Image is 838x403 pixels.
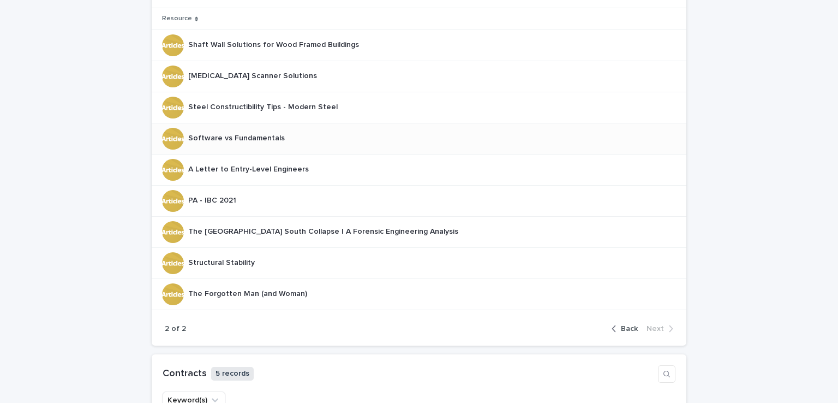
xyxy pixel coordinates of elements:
[188,100,340,112] p: Steel Constructibility Tips - Modern Steel
[612,324,642,334] button: Back
[188,194,238,205] p: PA - IBC 2021
[188,287,309,299] p: The Forgotten Man (and Woman)
[188,69,319,81] p: [MEDICAL_DATA] Scanner Solutions
[188,163,311,174] p: A Letter to Entry-Level Engineers
[152,216,686,247] tr: The [GEOGRAPHIC_DATA] South Collapse | A Forensic Engineering AnalysisThe [GEOGRAPHIC_DATA] South...
[152,278,686,310] tr: The Forgotten Man (and Woman)The Forgotten Man (and Woman)
[165,324,186,334] p: 2 of 2
[188,225,460,236] p: The [GEOGRAPHIC_DATA] South Collapse | A Forensic Engineering Analysis
[647,325,664,333] span: Next
[152,29,686,61] tr: Shaft Wall Solutions for Wood Framed BuildingsShaft Wall Solutions for Wood Framed Buildings
[163,368,207,380] h1: Contracts
[152,61,686,92] tr: [MEDICAL_DATA] Scanner Solutions[MEDICAL_DATA] Scanner Solutions
[211,367,254,381] p: 5 records
[152,123,686,154] tr: Software vs FundamentalsSoftware vs Fundamentals
[621,325,638,333] span: Back
[152,154,686,185] tr: A Letter to Entry-Level EngineersA Letter to Entry-Level Engineers
[188,38,361,50] p: Shaft Wall Solutions for Wood Framed Buildings
[188,256,257,268] p: Structural Stability
[152,185,686,216] tr: PA - IBC 2021PA - IBC 2021
[162,13,192,25] p: Resource
[642,324,673,334] button: Next
[188,132,287,143] p: Software vs Fundamentals
[152,247,686,278] tr: Structural StabilityStructural Stability
[152,92,686,123] tr: Steel Constructibility Tips - Modern SteelSteel Constructibility Tips - Modern Steel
